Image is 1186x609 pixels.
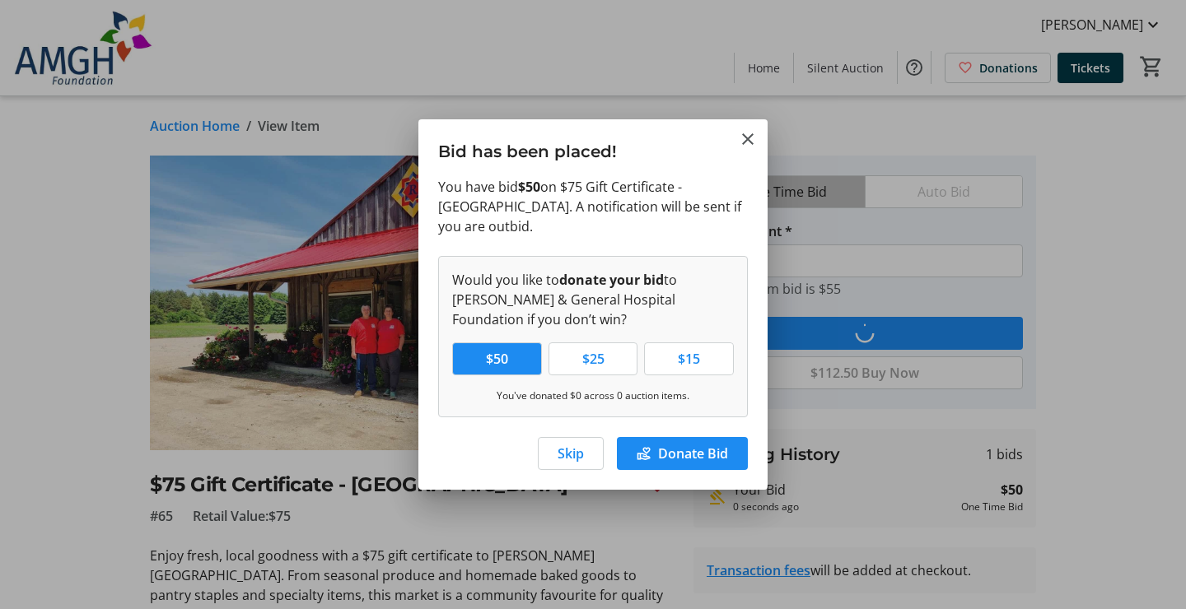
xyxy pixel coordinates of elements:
button: Donate Bid [617,437,748,470]
p: You've donated $0 across 0 auction items. [452,388,734,403]
p: Would you like to to [PERSON_NAME] & General Hospital Foundation if you don’t win? [452,270,734,329]
p: You have bid on $75 Gift Certificate - [GEOGRAPHIC_DATA]. A notification will be sent if you are ... [438,177,748,236]
span: $15 [668,349,710,369]
h3: Bid has been placed! [418,119,768,176]
button: Skip [538,437,604,470]
strong: $50 [518,178,540,196]
span: Skip [558,444,584,463]
strong: donate your bid [559,271,664,289]
span: $25 [572,349,614,369]
span: Donate Bid [658,444,728,463]
span: $50 [476,349,518,369]
button: Close [738,129,758,149]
